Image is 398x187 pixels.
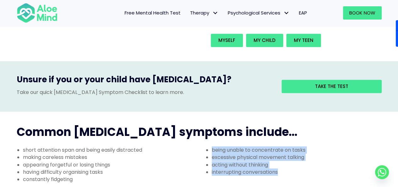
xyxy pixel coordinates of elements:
p: Take our quick [MEDICAL_DATA] Symptom Checklist to learn more. [17,89,272,96]
a: Myself [211,34,243,47]
span: Myself [218,37,235,44]
li: interrupting conversations [212,168,388,176]
img: Aloe mind Logo [17,3,58,23]
a: Free Mental Health Test [120,6,185,20]
li: short attention span and being easily distracted [23,146,199,154]
li: being unable to concentrate on tasks [212,146,388,154]
span: My child [254,37,276,44]
span: Free Mental Health Test [125,9,181,16]
span: My teen [294,37,313,44]
span: Therapy: submenu [211,9,220,18]
span: Take the test [315,83,348,90]
span: Therapy [190,9,218,16]
div: Book an intake for my... [209,32,378,49]
span: Psychological Services [228,9,289,16]
span: EAP [299,9,307,16]
a: My teen [286,34,321,47]
li: appearing forgetful or losing things [23,161,199,168]
a: Whatsapp [375,165,389,179]
a: Book Now [343,6,382,20]
li: acting without thinking [212,161,388,168]
li: making careless mistakes [23,154,199,161]
span: Book Now [349,9,375,16]
a: TherapyTherapy: submenu [185,6,223,20]
a: Psychological ServicesPsychological Services: submenu [223,6,294,20]
span: Psychological Services: submenu [282,9,291,18]
a: Take the test [282,80,382,93]
li: constantly fidgeting [23,176,199,183]
span: Common [MEDICAL_DATA] symptoms include... [17,124,297,140]
a: EAP [294,6,312,20]
a: My child [246,34,283,47]
h3: Unsure if you or your child have [MEDICAL_DATA]? [17,74,272,88]
li: excessive physical movement talking [212,154,388,161]
li: having difficulty organising tasks [23,168,199,176]
nav: Menu [66,6,312,20]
